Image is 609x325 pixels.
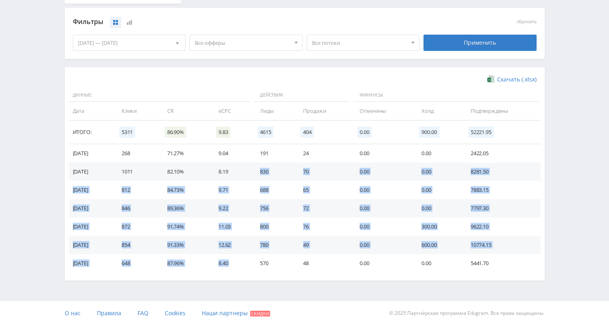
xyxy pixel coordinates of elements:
td: [DATE] [69,236,114,254]
td: Холд [413,102,462,120]
td: [DATE] [69,199,114,217]
td: 9.04 [210,144,252,162]
td: [DATE] [69,254,114,272]
td: 49 [295,236,351,254]
td: 648 [114,254,159,272]
td: 82.10% [159,162,210,181]
td: Подтверждены [463,102,541,120]
td: 0.00 [351,181,413,199]
span: Скидки [250,311,270,316]
td: 0.00 [413,254,462,272]
span: 86.90% [165,127,186,138]
td: 688 [252,181,295,199]
span: Наши партнеры [202,309,248,317]
td: Лиды [252,102,295,120]
td: 2422.05 [463,144,541,162]
td: [DATE] [69,217,114,236]
div: Фильтры [73,16,420,28]
span: О нас [65,309,81,317]
span: 5311 [119,127,135,138]
td: 89.36% [159,199,210,217]
td: 0.00 [413,144,462,162]
td: 9.22 [210,199,252,217]
td: 0.00 [351,254,413,272]
span: FAQ [138,309,148,317]
td: 0.00 [413,181,462,199]
td: 846 [114,199,159,217]
td: 570 [252,254,295,272]
td: Продажи [295,102,351,120]
td: 71.27% [159,144,210,162]
td: 756 [252,199,295,217]
td: 191 [252,144,295,162]
td: 830 [252,162,295,181]
span: Финансы: [354,88,538,102]
a: Скачать (.xlsx) [487,75,536,83]
td: 0.00 [351,217,413,236]
img: xlsx [487,75,494,83]
span: Cookies [165,309,186,317]
td: 12.62 [210,236,252,254]
td: 872 [114,217,159,236]
span: 9.83 [216,127,230,138]
td: 7883.15 [463,181,541,199]
td: [DATE] [69,162,114,181]
td: Дата [69,102,114,120]
td: [DATE] [69,144,114,162]
td: 76 [295,217,351,236]
td: 65 [295,181,351,199]
span: Действия: [254,88,349,102]
td: 87.96% [159,254,210,272]
td: 11.03 [210,217,252,236]
td: 70 [295,162,351,181]
td: 268 [114,144,159,162]
td: 854 [114,236,159,254]
td: 8281.50 [463,162,541,181]
div: Применить [423,35,537,51]
td: 8.19 [210,162,252,181]
td: 84.73% [159,181,210,199]
td: Итого: [69,121,114,144]
td: 10774.15 [463,236,541,254]
td: 8.40 [210,254,252,272]
td: 5441.70 [463,254,541,272]
td: 0.00 [413,162,462,181]
span: 0.00 [357,127,371,138]
td: 72 [295,199,351,217]
span: Скачать (.xlsx) [497,76,537,83]
td: 9.71 [210,181,252,199]
td: 7797.30 [463,199,541,217]
td: 812 [114,181,159,199]
td: 24 [295,144,351,162]
td: 800 [252,217,295,236]
span: Все потоки [312,35,407,51]
td: 9622.10 [463,217,541,236]
span: 4615 [258,127,273,138]
td: 91.33% [159,236,210,254]
td: 300.00 [413,217,462,236]
td: 91.74% [159,217,210,236]
span: 404 [301,127,314,138]
span: 52221.95 [468,127,494,138]
span: Данные: [69,88,250,102]
td: eCPC [210,102,252,120]
td: 0.00 [351,144,413,162]
span: 900.00 [419,127,439,138]
td: [DATE] [69,181,114,199]
td: Клики [114,102,159,120]
td: 780 [252,236,295,254]
td: CR [159,102,210,120]
td: 1011 [114,162,159,181]
td: Отменены [351,102,413,120]
td: 0.00 [413,199,462,217]
td: 48 [295,254,351,272]
td: 0.00 [351,162,413,181]
td: 600.00 [413,236,462,254]
button: сбросить [517,19,537,24]
span: Все офферы [195,35,290,51]
td: 0.00 [351,199,413,217]
span: Правила [97,309,121,317]
td: 0.00 [351,236,413,254]
div: [DATE] — [DATE] [73,35,186,51]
